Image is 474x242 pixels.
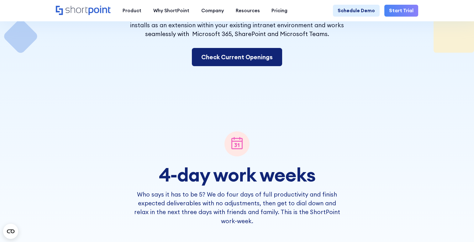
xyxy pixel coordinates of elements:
[147,5,195,17] a: Why ShortPoint
[153,7,189,14] div: Why ShortPoint
[3,224,18,239] button: Open CMP widget
[201,7,224,14] div: Company
[333,5,380,17] a: Schedule Demo
[123,7,141,14] div: Product
[236,7,260,14] div: Resources
[361,169,474,242] div: Widget de chat
[384,5,418,17] a: Start Trial
[266,5,293,17] a: Pricing
[195,5,230,17] a: Company
[361,169,474,242] iframe: Chat Widget
[133,190,341,225] p: Who says it has to be 5? We do four days of full productivity and finish expected deliverables wi...
[230,5,266,17] a: Resources
[192,48,282,66] a: Check Current Openings
[117,5,147,17] a: Product
[56,6,111,16] a: Home
[133,164,341,185] h3: 4-day work weeks
[271,7,287,14] div: Pricing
